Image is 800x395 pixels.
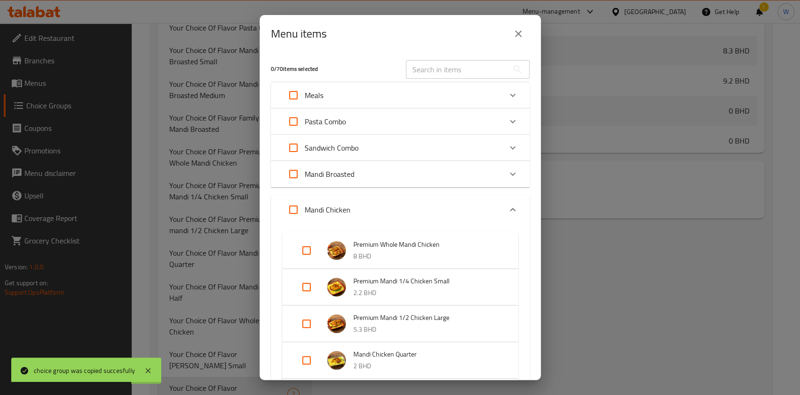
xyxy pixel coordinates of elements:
div: Expand [271,161,530,187]
input: Search in items [406,60,508,79]
div: Expand [282,269,518,305]
div: Expand [271,82,530,108]
img: Premium Whole Mandi Chicken [327,241,346,260]
p: Sandwich Combo [305,142,359,153]
p: Mandi Chicken [305,204,351,215]
p: 8 BHD [353,251,500,262]
button: close [507,23,530,45]
span: Premium Mandi 1/4 Chicken Small [353,275,500,287]
div: Expand [271,135,530,161]
p: 2 BHD [353,360,500,372]
div: Expand [282,232,518,269]
h2: Menu items [271,26,327,41]
div: choice group was copied succesfully [34,365,135,376]
div: Expand [271,195,530,225]
h5: 0 / 70 items selected [271,65,395,73]
p: 5.3 BHD [353,324,500,335]
span: Premium Whole Mandi Chicken [353,239,500,251]
img: Premium Mandi 1/4 Chicken Small [327,278,346,296]
p: 2.2 BHD [353,287,500,299]
div: Expand [282,305,518,342]
p: Pasta Combo [305,116,346,127]
div: Expand [271,108,530,135]
span: Premium Mandi 1/2 Chicken Large [353,312,500,324]
p: Meals [305,90,323,101]
p: Mandi Broasted [305,168,354,180]
img: Mandi Chicken Quarter [327,351,346,370]
div: Expand [282,342,518,379]
span: Mandi Chicken Quarter [353,349,500,360]
img: Premium Mandi 1/2 Chicken Large [327,314,346,333]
